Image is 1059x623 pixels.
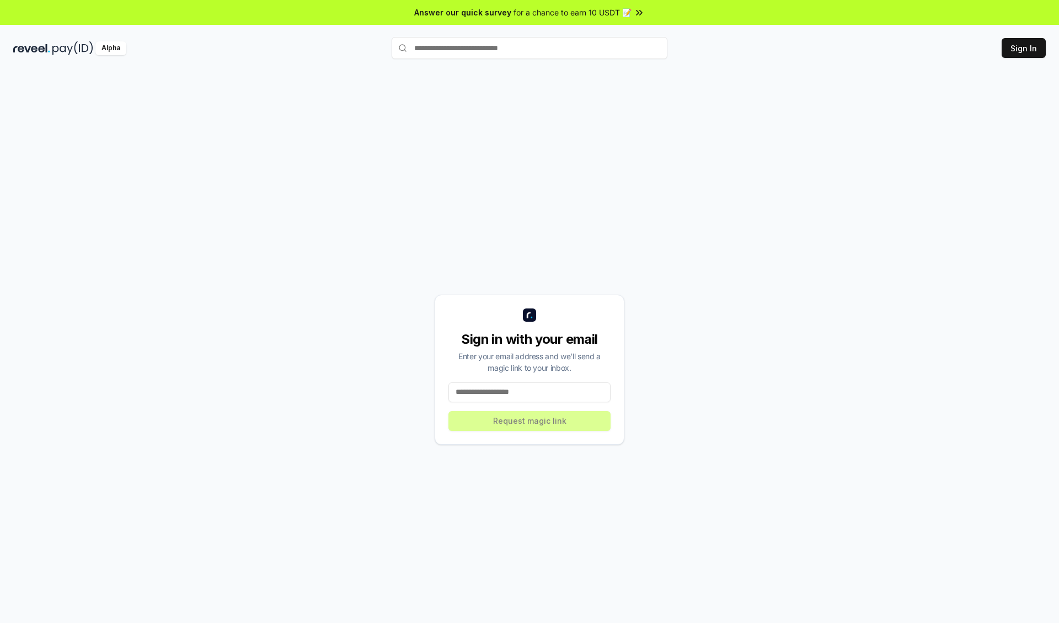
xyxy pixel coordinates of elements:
div: Alpha [95,41,126,55]
img: reveel_dark [13,41,50,55]
span: for a chance to earn 10 USDT 📝 [514,7,632,18]
img: logo_small [523,308,536,322]
button: Sign In [1002,38,1046,58]
div: Enter your email address and we’ll send a magic link to your inbox. [448,350,611,374]
span: Answer our quick survey [414,7,511,18]
div: Sign in with your email [448,331,611,348]
img: pay_id [52,41,93,55]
